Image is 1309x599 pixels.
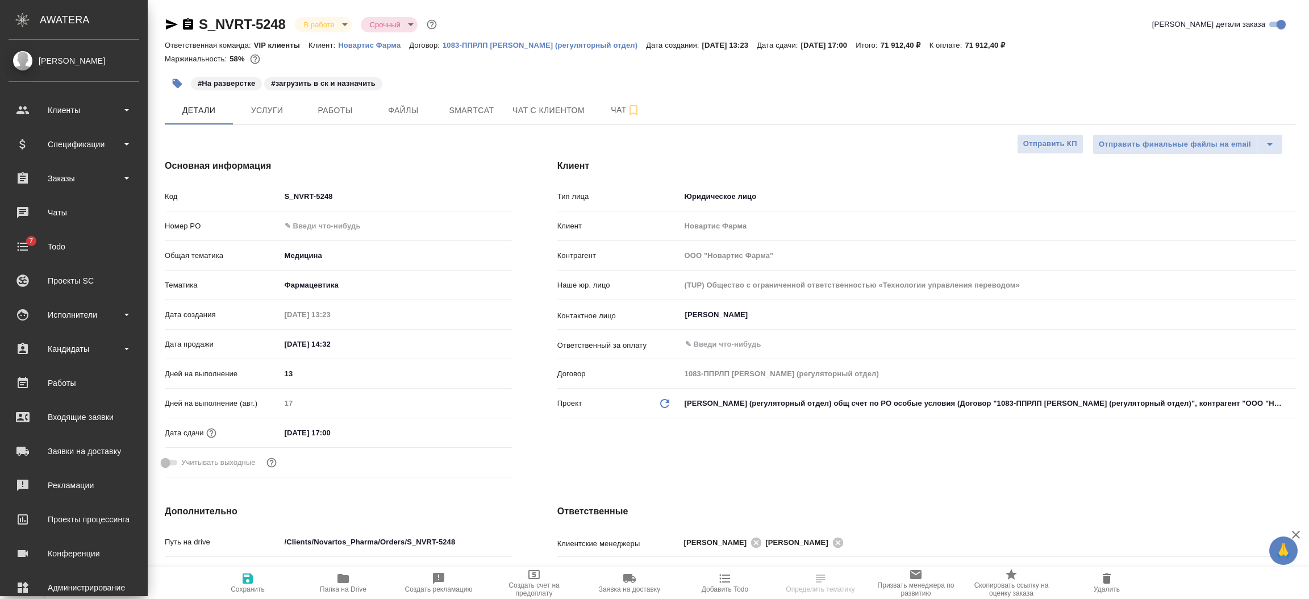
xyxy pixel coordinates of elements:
[773,567,868,599] button: Определить тематику
[582,567,677,599] button: Заявка на доставку
[3,267,145,295] a: Проекты SC
[165,41,254,49] p: Ответственная команда:
[165,159,512,173] h4: Основная информация
[681,247,1297,264] input: Пустое поле
[9,272,139,289] div: Проекты SC
[172,103,226,118] span: Детали
[1290,343,1293,346] button: Open
[801,41,856,49] p: [DATE] 17:00
[702,585,748,593] span: Добавить Todo
[646,41,702,49] p: Дата создания:
[3,198,145,227] a: Чаты
[557,310,681,322] p: Контактное лицо
[190,78,263,88] span: На разверстке
[970,581,1052,597] span: Скопировать ссылку на оценку заказа
[231,585,265,593] span: Сохранить
[9,306,139,323] div: Исполнители
[338,40,409,49] a: Новартис Фарма
[338,41,409,49] p: Новартис Фарма
[3,403,145,431] a: Входящие заявки
[557,340,681,351] p: Ответственный за оплату
[557,398,582,409] p: Проект
[165,18,178,31] button: Скопировать ссылку для ЯМессенджера
[230,55,247,63] p: 58%
[281,534,512,550] input: ✎ Введи что-нибудь
[198,78,255,89] p: #На разверстке
[424,17,439,32] button: Доп статусы указывают на важность/срочность заказа
[165,505,512,518] h4: Дополнительно
[165,55,230,63] p: Маржинальность:
[598,103,653,117] span: Чат
[361,17,418,32] div: В работе
[165,339,281,350] p: Дата продажи
[281,188,512,205] input: ✎ Введи что-нибудь
[557,566,641,577] p: Ответственная команда
[765,537,835,548] span: [PERSON_NAME]
[281,306,380,323] input: Пустое поле
[9,443,139,460] div: Заявки на доставку
[868,567,964,599] button: Призвать менеджера по развитию
[557,191,681,202] p: Тип лица
[165,427,204,439] p: Дата сдачи
[557,280,681,291] p: Наше юр. лицо
[281,246,512,265] div: Медицина
[681,187,1297,206] div: Юридическое лицо
[557,505,1297,518] h4: Ответственные
[9,409,139,426] div: Входящие заявки
[295,17,352,32] div: В работе
[409,41,443,49] p: Договор:
[204,426,219,440] button: Если добавить услуги и заполнить их объемом, то дата рассчитается автоматически
[281,218,512,234] input: ✎ Введи что-нибудь
[3,471,145,500] a: Рекламации
[281,276,512,295] div: Фармацевтика
[1152,19,1265,30] span: [PERSON_NAME] детали заказа
[1059,567,1154,599] button: Удалить
[964,567,1059,599] button: Скопировать ссылку на оценку заказа
[681,277,1297,293] input: Пустое поле
[1094,585,1120,593] span: Удалить
[599,585,660,593] span: Заявка на доставку
[9,545,139,562] div: Конференции
[165,71,190,96] button: Добавить тэг
[627,103,640,117] svg: Подписаться
[9,55,139,67] div: [PERSON_NAME]
[199,16,286,32] a: S_NVRT-5248
[9,511,139,528] div: Проекты процессинга
[200,567,295,599] button: Сохранить
[264,455,279,470] button: Выбери, если сб и вс нужно считать рабочими днями для выполнения заказа.
[301,20,338,30] button: В работе
[1274,539,1293,563] span: 🙏
[22,235,40,247] span: 7
[3,369,145,397] a: Работы
[965,41,1014,49] p: 71 912,40 ₽
[376,103,431,118] span: Файлы
[165,309,281,321] p: Дата создания
[40,9,148,31] div: AWATERA
[557,221,681,232] p: Клиент
[929,41,965,49] p: К оплате:
[3,232,145,261] a: 7Todo
[1099,138,1251,151] span: Отправить финальные файлы на email
[856,41,880,49] p: Итого:
[443,40,646,49] a: 1083-ППРЛП [PERSON_NAME] (регуляторный отдел)
[405,585,473,593] span: Создать рекламацию
[512,103,585,118] span: Чат с клиентом
[165,250,281,261] p: Общая тематика
[281,395,512,411] input: Пустое поле
[3,437,145,465] a: Заявки на доставку
[786,585,854,593] span: Определить тематику
[263,78,383,88] span: загрузить в ск и назначить
[681,562,1297,581] div: VIP клиенты
[366,20,404,30] button: Срочный
[9,102,139,119] div: Клиенты
[444,103,499,118] span: Smartcat
[320,585,366,593] span: Папка на Drive
[684,535,766,550] div: [PERSON_NAME]
[9,238,139,255] div: Todo
[165,398,281,409] p: Дней на выполнение (авт.)
[702,41,757,49] p: [DATE] 13:23
[295,567,391,599] button: Папка на Drive
[881,41,929,49] p: 71 912,40 ₽
[9,136,139,153] div: Спецификации
[3,505,145,534] a: Проекты процессинга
